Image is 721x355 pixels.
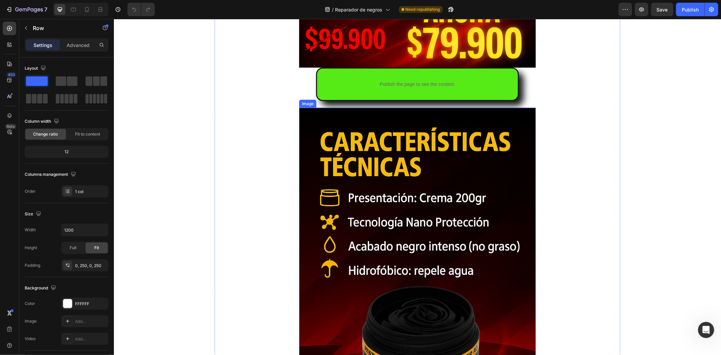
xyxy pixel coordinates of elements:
iframe: To enrich screen reader interactions, please activate Accessibility in Grammarly extension settings [114,19,721,355]
button: Save [651,3,673,16]
div: Color [25,301,35,307]
button: Publish [676,3,704,16]
span: Change ratio [33,131,58,137]
p: Settings [33,42,52,49]
div: Add... [75,336,107,342]
div: FFFFFF [75,301,107,307]
div: 12 [26,147,107,157]
span: Full [70,245,76,251]
iframe: Intercom live chat [698,322,714,338]
span: Fit to content [75,131,100,137]
span: / [332,6,334,13]
div: Size [25,210,43,219]
div: Publish [682,6,699,13]
p: 7 [44,5,47,14]
div: Layout [25,64,47,73]
div: Width [25,227,36,233]
span: Reparador de negros [335,6,383,13]
div: Image [25,318,37,324]
div: 0, 250, 0, 250 [75,263,107,269]
div: Video [25,336,35,342]
div: Padding [25,262,40,268]
button: 7 [3,3,50,16]
p: Row [33,24,90,32]
div: Columns management [25,170,77,179]
div: Add... [75,318,107,325]
div: Beta [5,124,16,129]
div: Height [25,245,37,251]
div: 450 [6,72,16,77]
div: Undo/Redo [127,3,155,16]
span: Need republishing [406,6,440,13]
input: Auto [62,224,108,236]
p: Advanced [67,42,90,49]
span: Fit [94,245,99,251]
div: 1 col [75,189,107,195]
span: Save [657,7,668,13]
div: Column width [25,117,61,126]
div: Background [25,284,57,293]
p: Publish the page to see the content. [203,62,404,69]
div: Order [25,188,36,194]
div: Image [187,82,201,88]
